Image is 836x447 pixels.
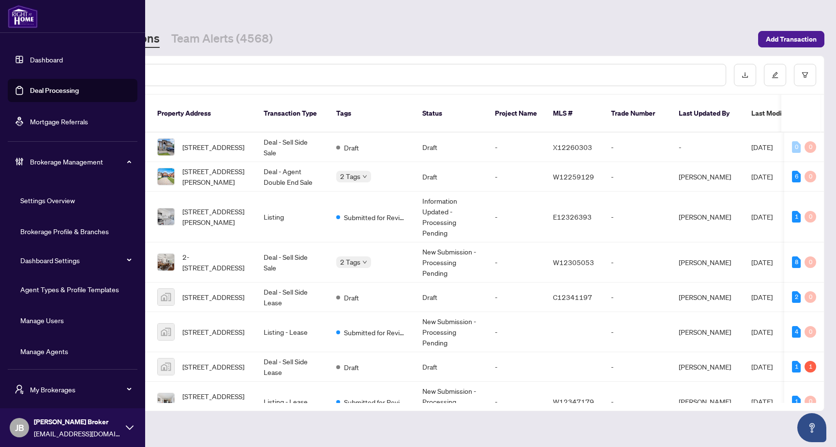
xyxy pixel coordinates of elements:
[158,139,174,155] img: thumbnail-img
[415,242,487,283] td: New Submission - Processing Pending
[603,312,671,352] td: -
[256,242,328,283] td: Deal - Sell Side Sale
[182,361,244,372] span: [STREET_ADDRESS]
[256,283,328,312] td: Deal - Sell Side Lease
[805,171,816,182] div: 0
[20,316,64,325] a: Manage Users
[671,133,744,162] td: -
[344,362,359,372] span: Draft
[20,196,75,205] a: Settings Overview
[805,291,816,303] div: 0
[805,211,816,223] div: 0
[256,95,328,133] th: Transaction Type
[603,352,671,382] td: -
[671,312,744,352] td: [PERSON_NAME]
[792,171,801,182] div: 6
[158,209,174,225] img: thumbnail-img
[545,95,603,133] th: MLS #
[751,293,773,301] span: [DATE]
[415,192,487,242] td: Information Updated - Processing Pending
[734,64,756,86] button: download
[415,352,487,382] td: Draft
[487,162,545,192] td: -
[171,30,273,48] a: Team Alerts (4568)
[805,396,816,407] div: 0
[794,64,816,86] button: filter
[34,417,121,427] span: [PERSON_NAME] Broker
[487,312,545,352] td: -
[751,212,773,221] span: [DATE]
[487,192,545,242] td: -
[553,397,594,406] span: W12347179
[751,172,773,181] span: [DATE]
[362,260,367,265] span: down
[671,382,744,422] td: [PERSON_NAME]
[792,326,801,338] div: 4
[340,256,360,268] span: 2 Tags
[805,141,816,153] div: 0
[751,143,773,151] span: [DATE]
[805,326,816,338] div: 0
[256,312,328,352] td: Listing - Lease
[671,352,744,382] td: [PERSON_NAME]
[766,31,817,47] span: Add Transaction
[792,141,801,153] div: 0
[764,64,786,86] button: edit
[553,258,594,267] span: W12305053
[344,292,359,303] span: Draft
[802,72,808,78] span: filter
[758,31,824,47] button: Add Transaction
[256,382,328,422] td: Listing - Lease
[158,324,174,340] img: thumbnail-img
[487,133,545,162] td: -
[20,256,80,265] a: Dashboard Settings
[15,385,24,394] span: user-switch
[415,162,487,192] td: Draft
[792,396,801,407] div: 1
[792,361,801,372] div: 1
[553,212,592,221] span: E12326393
[34,428,121,439] span: [EMAIL_ADDRESS][DOMAIN_NAME]
[415,133,487,162] td: Draft
[182,166,248,187] span: [STREET_ADDRESS][PERSON_NAME]
[487,283,545,312] td: -
[415,312,487,352] td: New Submission - Processing Pending
[344,327,407,338] span: Submitted for Review
[30,156,131,167] span: Brokerage Management
[671,95,744,133] th: Last Updated By
[256,192,328,242] td: Listing
[603,382,671,422] td: -
[553,143,592,151] span: X12260303
[751,362,773,371] span: [DATE]
[20,227,109,236] a: Brokerage Profile & Branches
[8,5,38,28] img: logo
[15,421,24,434] span: JB
[671,192,744,242] td: [PERSON_NAME]
[158,358,174,375] img: thumbnail-img
[751,328,773,336] span: [DATE]
[20,347,68,356] a: Manage Agents
[487,95,545,133] th: Project Name
[256,133,328,162] td: Deal - Sell Side Sale
[344,142,359,153] span: Draft
[797,413,826,442] button: Open asap
[158,393,174,410] img: thumbnail-img
[182,252,248,273] span: 2-[STREET_ADDRESS]
[603,133,671,162] td: -
[603,283,671,312] td: -
[256,352,328,382] td: Deal - Sell Side Lease
[553,172,594,181] span: W12259129
[792,211,801,223] div: 1
[603,95,671,133] th: Trade Number
[805,361,816,372] div: 1
[158,289,174,305] img: thumbnail-img
[751,397,773,406] span: [DATE]
[792,256,801,268] div: 8
[487,242,545,283] td: -
[182,391,248,412] span: [STREET_ADDRESS][PERSON_NAME][PERSON_NAME]
[671,242,744,283] td: [PERSON_NAME]
[553,293,592,301] span: C12341197
[340,171,360,182] span: 2 Tags
[415,95,487,133] th: Status
[603,192,671,242] td: -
